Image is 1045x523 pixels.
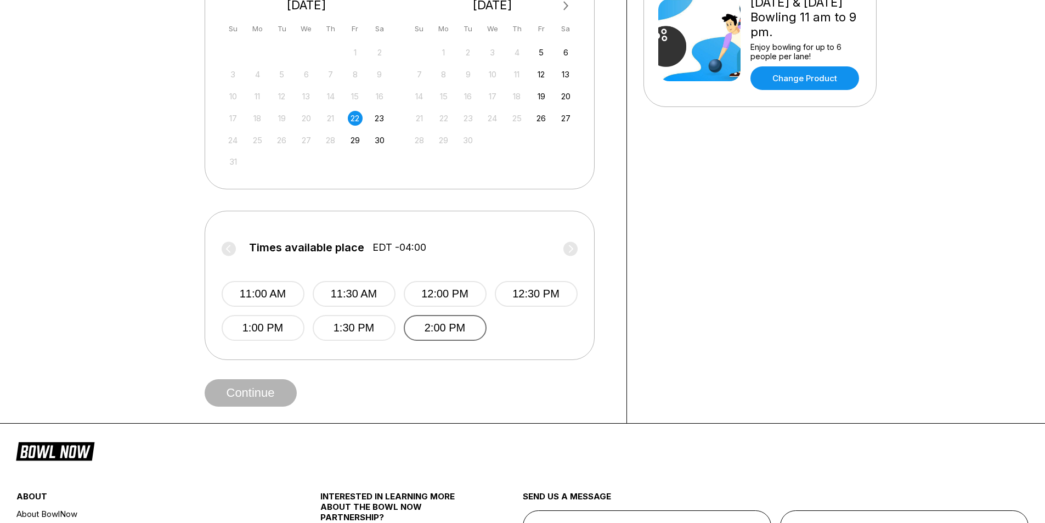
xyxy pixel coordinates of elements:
[436,21,451,36] div: Mo
[372,133,387,148] div: Choose Saturday, August 30th, 2025
[404,315,487,341] button: 2:00 PM
[274,133,289,148] div: Not available Tuesday, August 26th, 2025
[299,111,314,126] div: Not available Wednesday, August 20th, 2025
[299,21,314,36] div: We
[348,89,363,104] div: Not available Friday, August 15th, 2025
[372,89,387,104] div: Not available Saturday, August 16th, 2025
[274,111,289,126] div: Not available Tuesday, August 19th, 2025
[225,154,240,169] div: Not available Sunday, August 31st, 2025
[461,67,476,82] div: Not available Tuesday, September 9th, 2025
[250,21,265,36] div: Mo
[558,89,573,104] div: Choose Saturday, September 20th, 2025
[250,111,265,126] div: Not available Monday, August 18th, 2025
[485,21,500,36] div: We
[274,89,289,104] div: Not available Tuesday, August 12th, 2025
[348,111,363,126] div: Choose Friday, August 22nd, 2025
[558,111,573,126] div: Choose Saturday, September 27th, 2025
[436,67,451,82] div: Not available Monday, September 8th, 2025
[412,67,427,82] div: Not available Sunday, September 7th, 2025
[299,133,314,148] div: Not available Wednesday, August 27th, 2025
[510,111,524,126] div: Not available Thursday, September 25th, 2025
[372,241,426,254] span: EDT -04:00
[412,133,427,148] div: Not available Sunday, September 28th, 2025
[348,133,363,148] div: Choose Friday, August 29th, 2025
[485,89,500,104] div: Not available Wednesday, September 17th, 2025
[225,133,240,148] div: Not available Sunday, August 24th, 2025
[323,133,338,148] div: Not available Thursday, August 28th, 2025
[534,45,549,60] div: Choose Friday, September 5th, 2025
[558,45,573,60] div: Choose Saturday, September 6th, 2025
[485,67,500,82] div: Not available Wednesday, September 10th, 2025
[313,281,396,307] button: 11:30 AM
[523,491,1029,510] div: send us a message
[412,89,427,104] div: Not available Sunday, September 14th, 2025
[495,281,578,307] button: 12:30 PM
[274,21,289,36] div: Tu
[250,67,265,82] div: Not available Monday, August 4th, 2025
[348,45,363,60] div: Not available Friday, August 1st, 2025
[372,67,387,82] div: Not available Saturday, August 9th, 2025
[299,67,314,82] div: Not available Wednesday, August 6th, 2025
[323,111,338,126] div: Not available Thursday, August 21st, 2025
[534,67,549,82] div: Choose Friday, September 12th, 2025
[249,241,364,254] span: Times available place
[348,21,363,36] div: Fr
[299,89,314,104] div: Not available Wednesday, August 13th, 2025
[750,42,862,61] div: Enjoy bowling for up to 6 people per lane!
[510,67,524,82] div: Not available Thursday, September 11th, 2025
[225,89,240,104] div: Not available Sunday, August 10th, 2025
[224,44,389,170] div: month 2025-08
[510,21,524,36] div: Th
[436,45,451,60] div: Not available Monday, September 1st, 2025
[461,133,476,148] div: Not available Tuesday, September 30th, 2025
[225,111,240,126] div: Not available Sunday, August 17th, 2025
[558,67,573,82] div: Choose Saturday, September 13th, 2025
[372,21,387,36] div: Sa
[16,507,269,521] a: About BowlNow
[534,111,549,126] div: Choose Friday, September 26th, 2025
[372,45,387,60] div: Not available Saturday, August 2nd, 2025
[436,133,451,148] div: Not available Monday, September 29th, 2025
[485,45,500,60] div: Not available Wednesday, September 3rd, 2025
[534,89,549,104] div: Choose Friday, September 19th, 2025
[250,89,265,104] div: Not available Monday, August 11th, 2025
[461,21,476,36] div: Tu
[436,111,451,126] div: Not available Monday, September 22nd, 2025
[436,89,451,104] div: Not available Monday, September 15th, 2025
[412,21,427,36] div: Su
[323,89,338,104] div: Not available Thursday, August 14th, 2025
[222,281,304,307] button: 11:00 AM
[750,66,859,90] a: Change Product
[323,67,338,82] div: Not available Thursday, August 7th, 2025
[225,21,240,36] div: Su
[461,45,476,60] div: Not available Tuesday, September 2nd, 2025
[323,21,338,36] div: Th
[510,45,524,60] div: Not available Thursday, September 4th, 2025
[558,21,573,36] div: Sa
[510,89,524,104] div: Not available Thursday, September 18th, 2025
[16,491,269,507] div: about
[372,111,387,126] div: Choose Saturday, August 23rd, 2025
[222,315,304,341] button: 1:00 PM
[461,89,476,104] div: Not available Tuesday, September 16th, 2025
[404,281,487,307] button: 12:00 PM
[412,111,427,126] div: Not available Sunday, September 21st, 2025
[348,67,363,82] div: Not available Friday, August 8th, 2025
[410,44,575,148] div: month 2025-09
[250,133,265,148] div: Not available Monday, August 25th, 2025
[274,67,289,82] div: Not available Tuesday, August 5th, 2025
[313,315,396,341] button: 1:30 PM
[225,67,240,82] div: Not available Sunday, August 3rd, 2025
[461,111,476,126] div: Not available Tuesday, September 23rd, 2025
[534,21,549,36] div: Fr
[485,111,500,126] div: Not available Wednesday, September 24th, 2025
